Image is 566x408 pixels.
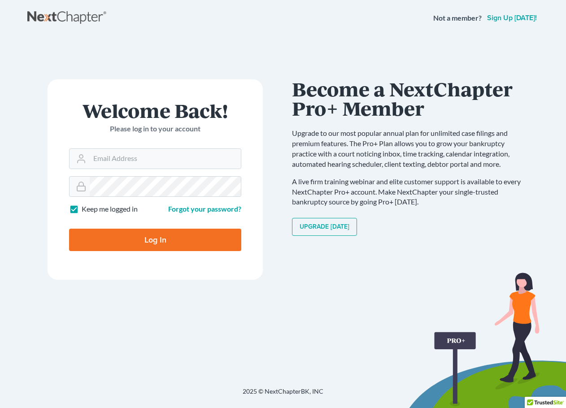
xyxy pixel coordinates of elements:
h1: Welcome Back! [69,101,241,120]
input: Log In [69,229,241,251]
input: Email Address [90,149,241,169]
p: Upgrade to our most popular annual plan for unlimited case filings and premium features. The Pro+... [292,128,530,169]
a: Upgrade [DATE] [292,218,357,236]
h1: Become a NextChapter Pro+ Member [292,79,530,117]
p: Please log in to your account [69,124,241,134]
div: 2025 © NextChapterBK, INC [27,387,539,403]
a: Sign up [DATE]! [485,14,539,22]
label: Keep me logged in [82,204,138,214]
a: Forgot your password? [168,204,241,213]
strong: Not a member? [433,13,482,23]
p: A live firm training webinar and elite customer support is available to every NextChapter Pro+ ac... [292,177,530,208]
